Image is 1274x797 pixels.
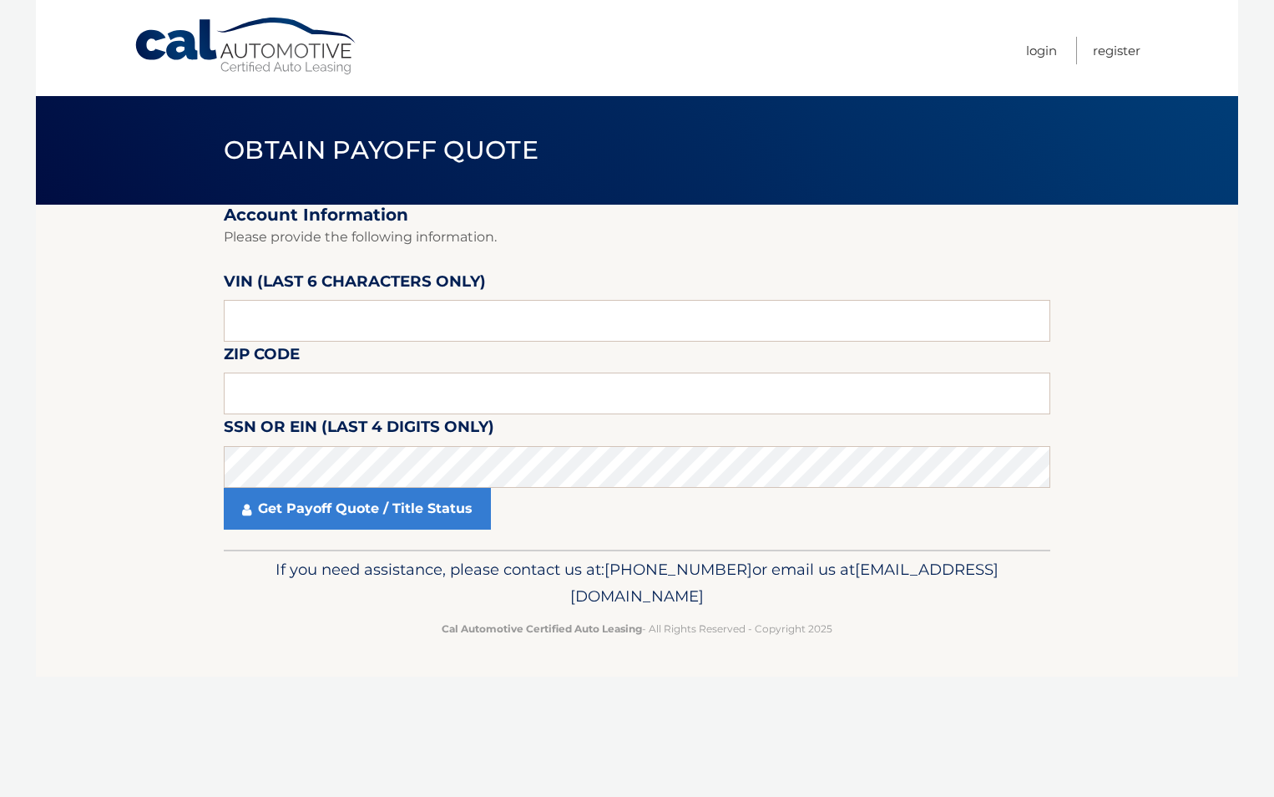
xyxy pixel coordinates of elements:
label: VIN (last 6 characters only) [224,269,486,300]
span: Obtain Payoff Quote [224,135,538,165]
p: - All Rights Reserved - Copyright 2025 [235,620,1039,637]
span: [PHONE_NUMBER] [604,560,752,579]
label: Zip Code [224,342,300,373]
strong: Cal Automotive Certified Auto Leasing [442,622,642,635]
a: Cal Automotive [134,17,359,76]
p: If you need assistance, please contact us at: or email us at [235,556,1039,610]
label: SSN or EIN (last 4 digits only) [224,414,494,445]
a: Login [1026,37,1057,64]
h2: Account Information [224,205,1050,226]
a: Register [1093,37,1140,64]
p: Please provide the following information. [224,226,1050,249]
a: Get Payoff Quote / Title Status [224,488,491,530]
